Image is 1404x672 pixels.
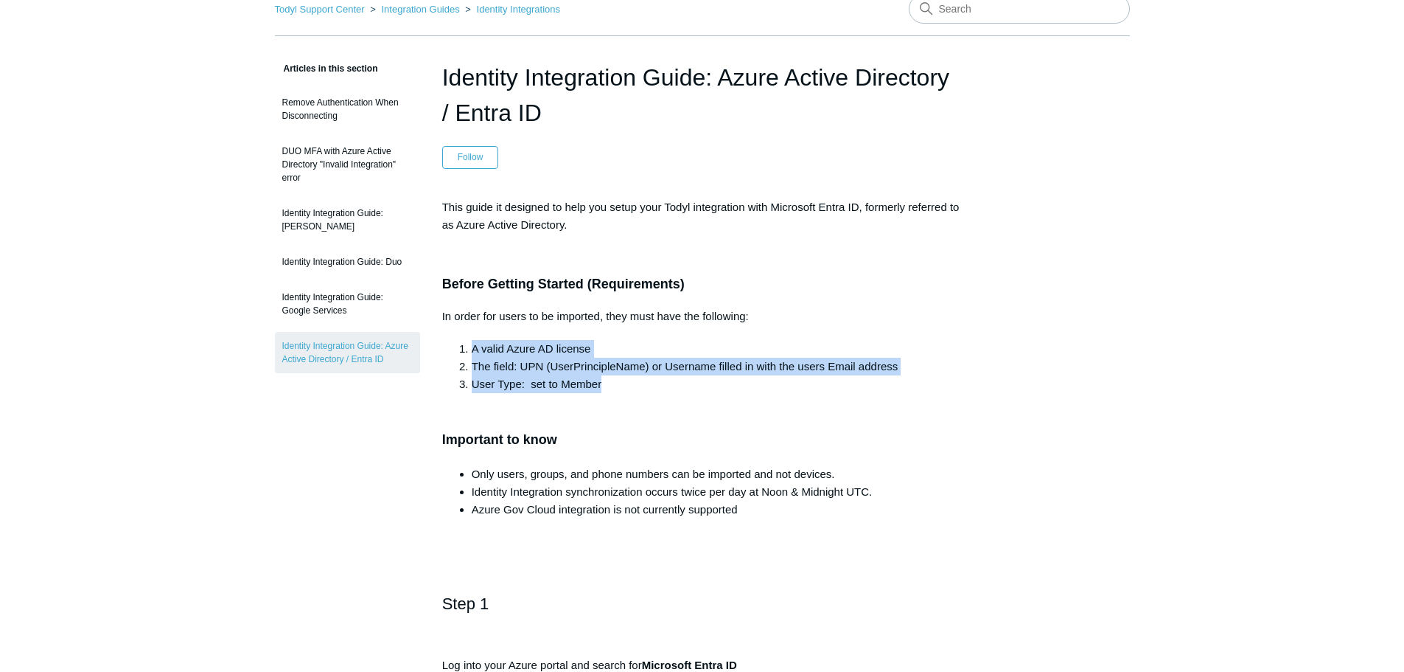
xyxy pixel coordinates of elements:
[472,358,963,375] li: The field: UPN (UserPrincipleName) or Username filled in with the users Email address
[642,659,737,671] strong: Microsoft Entra ID
[442,408,963,451] h3: Important to know
[472,340,963,358] li: A valid Azure AD license
[275,4,365,15] a: Todyl Support Center
[367,4,462,15] li: Integration Guides
[477,4,560,15] a: Identity Integrations
[442,146,499,168] button: Follow Article
[472,375,963,393] li: User Type: set to Member
[275,89,420,130] a: Remove Authentication When Disconnecting
[275,63,378,74] span: Articles in this section
[275,4,368,15] li: Todyl Support Center
[442,198,963,234] p: This guide it designed to help you setup your Todyl integration with Microsoft Entra ID, formerly...
[275,199,420,240] a: Identity Integration Guide: [PERSON_NAME]
[442,60,963,131] h1: Identity Integration Guide: Azure Active Directory / Entra ID
[442,591,963,642] h2: Step 1
[472,483,963,501] li: Identity Integration synchronization occurs twice per day at Noon & Midnight UTC.
[381,4,459,15] a: Integration Guides
[442,274,963,295] h3: Before Getting Started (Requirements)
[275,283,420,325] a: Identity Integration Guide: Google Services
[275,248,420,276] a: Identity Integration Guide: Duo
[462,4,560,15] li: Identity Integrations
[275,332,420,373] a: Identity Integration Guide: Azure Active Directory / Entra ID
[442,308,963,325] p: In order for users to be imported, they must have the following:
[275,137,420,192] a: DUO MFA with Azure Active Directory "Invalid Integration" error
[472,501,963,519] li: Azure Gov Cloud integration is not currently supported
[472,465,963,483] li: Only users, groups, and phone numbers can be imported and not devices.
